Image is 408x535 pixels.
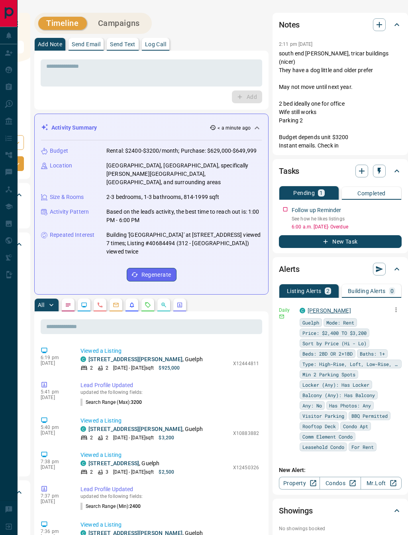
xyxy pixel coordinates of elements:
p: Completed [357,191,386,196]
p: 2 [106,434,108,441]
p: Activity Summary [51,124,97,132]
p: Viewed a Listing [80,451,259,459]
p: Add Note [38,41,62,47]
span: Guelph [302,319,319,327]
p: 2 [90,468,93,476]
h2: Notes [279,18,300,31]
p: 7:38 pm [41,459,69,464]
p: X12450326 [233,464,259,471]
p: 2 [326,288,330,294]
p: 1 [320,190,323,196]
div: Alerts [279,260,402,279]
div: condos.ca [80,460,86,466]
span: Visitor Parking [302,412,344,420]
svg: Email [279,314,284,319]
p: Lead Profile Updated [80,485,259,494]
p: 7:37 pm [41,493,69,499]
span: Beds: 2BD OR 2+1BD [302,350,353,358]
button: New Task [279,235,402,248]
p: 2 [90,364,93,372]
p: Budget [50,147,68,155]
a: [STREET_ADDRESS][PERSON_NAME] [88,426,182,432]
span: For Rent [351,443,374,451]
p: < a minute ago [218,124,251,132]
div: condos.ca [300,308,305,313]
svg: Opportunities [161,302,167,308]
div: condos.ca [80,356,86,362]
p: $925,000 [159,364,180,372]
span: Balcony (Any): Has Balcony [302,391,375,399]
p: [DATE] - [DATE] sqft [113,434,154,441]
p: [DATE] [41,360,69,366]
span: BBQ Permitted [351,412,388,420]
svg: Requests [145,302,151,308]
p: Based on the lead's activity, the best time to reach out is: 1:00 PM - 6:00 PM [106,208,262,224]
div: Activity Summary< a minute ago [41,120,262,135]
p: Repeated Interest [50,231,94,239]
p: 3 [106,468,108,476]
p: 5:40 pm [41,425,69,430]
p: Search Range (Min) : [80,503,141,510]
p: Viewed a Listing [80,417,259,425]
a: Property [279,477,320,490]
p: Follow up Reminder [292,206,341,214]
p: 2 [106,364,108,372]
a: [PERSON_NAME] [308,307,351,314]
p: Size & Rooms [50,193,84,201]
p: Viewed a Listing [80,347,259,355]
p: Lead Profile Updated [80,381,259,389]
h2: Showings [279,504,313,517]
div: Notes [279,15,402,34]
p: No showings booked [279,525,402,532]
p: 2 [90,434,93,441]
p: Search Range (Max) : [80,399,142,406]
button: Regenerate [127,268,177,281]
p: 5:41 pm [41,389,69,395]
svg: Calls [97,302,103,308]
p: New Alert: [279,466,402,474]
h2: Alerts [279,263,300,275]
span: Price: $2,400 TO $3,200 [302,329,367,337]
p: updated the following fields: [80,494,259,499]
p: [DATE] [41,430,69,436]
span: Type: High-Rise, Loft, Low-Rise, Luxury, Mid-Rise OR Penthouse [302,360,399,368]
span: Sort by Price (Hi - Lo) [302,339,367,347]
a: Condos [320,477,361,490]
svg: Listing Alerts [129,302,135,308]
span: Comm Element Condo [302,433,353,441]
p: $3,200 [159,434,174,441]
p: 6:00 a.m. [DATE] - Overdue [292,223,402,230]
p: 6:19 pm [41,355,69,360]
p: [DATE] - [DATE] sqft [113,468,154,476]
p: See how he likes listings [292,215,402,222]
button: Campaigns [90,17,148,30]
p: $2,500 [159,468,174,476]
p: Rental: $2400-$3200/month; Purchase: $629,000-$649,999 [106,147,257,155]
div: Tasks [279,161,402,181]
p: All [38,302,44,308]
span: Rooftop Deck [302,422,336,430]
p: , Guelph [88,459,159,468]
svg: Agent Actions [177,302,183,308]
span: 3200 [131,399,142,405]
p: [GEOGRAPHIC_DATA], [GEOGRAPHIC_DATA], specifically [PERSON_NAME][GEOGRAPHIC_DATA], [GEOGRAPHIC_DA... [106,161,262,187]
span: Has Photos: Any [329,401,371,409]
span: 2400 [129,504,141,509]
svg: Emails [113,302,119,308]
svg: Notes [65,302,71,308]
p: X10883882 [233,430,259,437]
span: Mode: Rent [326,319,354,327]
span: Baths: 1+ [360,350,385,358]
a: Mr.Loft [361,477,402,490]
span: Min 2 Parking Spots [302,370,355,378]
p: X12444811 [233,360,259,367]
p: [DATE] - [DATE] sqft [113,364,154,372]
p: Log Call [145,41,166,47]
span: Condo Apt [343,422,368,430]
p: south end [PERSON_NAME], tricar buildings (nicer) They have a dog little and older prefer May not... [279,49,402,150]
p: 2:11 pm [DATE] [279,41,313,47]
p: , Guelph [88,355,203,364]
p: [DATE] [41,464,69,470]
button: Timeline [38,17,87,30]
a: [STREET_ADDRESS] [88,460,139,466]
